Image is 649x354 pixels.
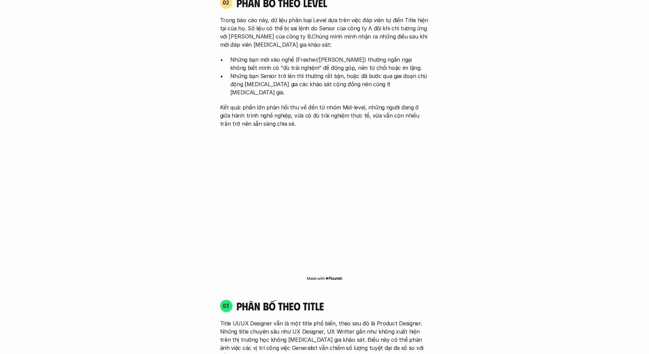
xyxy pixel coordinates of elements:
p: Những bạn Senior trở lên thì thường rất bận, hoặc đã bước qua giai đoạn chủ động [MEDICAL_DATA] g... [230,72,429,96]
p: Trong báo cáo này, dữ liệu phân loại Level dựa trên việc đáp viên tự điền Title hiện tại của họ. ... [220,16,429,49]
img: Made with Flourish [307,276,342,281]
p: Kết quả: phần lớn phản hồi thu về đến từ nhóm Mid-level, những người đang ở giữa hành trình nghề ... [220,103,429,128]
h4: phân bố theo title [236,299,429,312]
p: Những bạn mới vào nghề (Fresher/[PERSON_NAME]) thường ngần ngại không biết mình có “đủ trải nghiệ... [230,56,429,72]
p: 03 [223,303,229,308]
iframe: Interactive or visual content [214,131,435,274]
